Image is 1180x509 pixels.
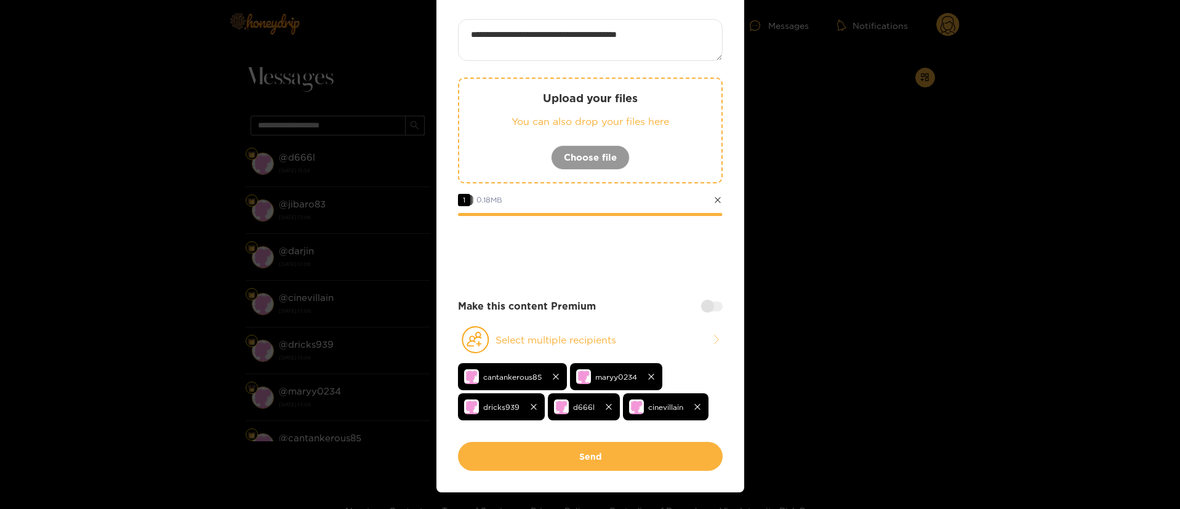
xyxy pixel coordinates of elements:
span: dricks939 [483,400,520,414]
img: no-avatar.png [576,369,591,384]
button: Select multiple recipients [458,326,723,354]
span: d666l [573,400,595,414]
img: no-avatar.png [629,399,644,414]
span: cinevillain [648,400,683,414]
span: maryy0234 [595,370,637,384]
strong: Make this content Premium [458,299,596,313]
img: no-avatar.png [554,399,569,414]
button: Send [458,442,723,471]
span: cantankerous85 [483,370,542,384]
img: no-avatar.png [464,399,479,414]
p: Upload your files [484,91,697,105]
button: Choose file [551,145,630,170]
p: You can also drop your files here [484,114,697,129]
span: 0.18 MB [476,196,502,204]
img: no-avatar.png [464,369,479,384]
span: 1 [458,194,470,206]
